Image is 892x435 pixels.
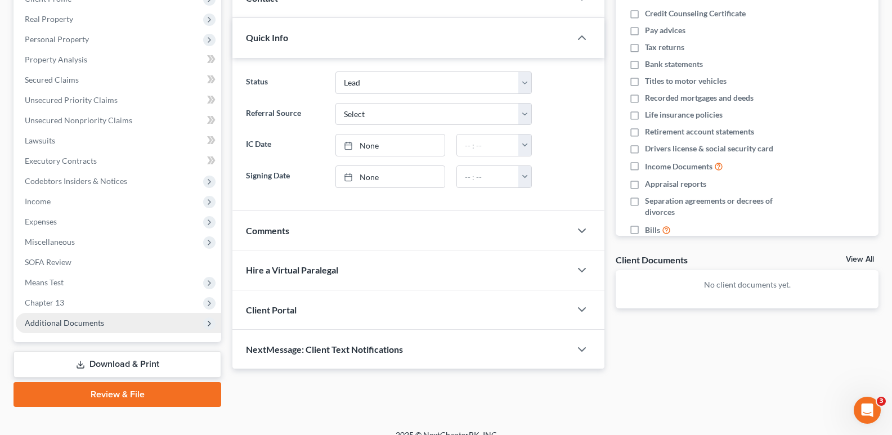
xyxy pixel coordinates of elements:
[246,344,403,355] span: NextMessage: Client Text Notifications
[25,55,87,64] span: Property Analysis
[240,165,329,188] label: Signing Date
[25,217,57,226] span: Expenses
[645,109,723,120] span: Life insurance policies
[240,103,329,125] label: Referral Source
[25,75,79,84] span: Secured Claims
[16,70,221,90] a: Secured Claims
[246,264,338,275] span: Hire a Virtual Paralegal
[25,115,132,125] span: Unsecured Nonpriority Claims
[854,397,881,424] iframe: Intercom live chat
[625,279,869,290] p: No client documents yet.
[25,34,89,44] span: Personal Property
[14,382,221,407] a: Review & File
[616,254,688,266] div: Client Documents
[645,178,706,190] span: Appraisal reports
[16,110,221,131] a: Unsecured Nonpriority Claims
[16,90,221,110] a: Unsecured Priority Claims
[645,195,803,218] span: Separation agreements or decrees of divorces
[457,134,519,156] input: -- : --
[25,196,51,206] span: Income
[25,237,75,246] span: Miscellaneous
[25,277,64,287] span: Means Test
[645,225,660,236] span: Bills
[645,161,712,172] span: Income Documents
[25,136,55,145] span: Lawsuits
[16,252,221,272] a: SOFA Review
[25,176,127,186] span: Codebtors Insiders & Notices
[240,134,329,156] label: IC Date
[645,8,746,19] span: Credit Counseling Certificate
[645,25,685,36] span: Pay advices
[645,42,684,53] span: Tax returns
[240,71,329,94] label: Status
[25,318,104,328] span: Additional Documents
[16,50,221,70] a: Property Analysis
[25,298,64,307] span: Chapter 13
[846,255,874,263] a: View All
[16,131,221,151] a: Lawsuits
[645,75,727,87] span: Titles to motor vehicles
[16,151,221,171] a: Executory Contracts
[336,134,445,156] a: None
[457,166,519,187] input: -- : --
[246,304,297,315] span: Client Portal
[877,397,886,406] span: 3
[645,92,754,104] span: Recorded mortgages and deeds
[645,59,703,70] span: Bank statements
[246,32,288,43] span: Quick Info
[25,14,73,24] span: Real Property
[645,126,754,137] span: Retirement account statements
[336,166,445,187] a: None
[14,351,221,378] a: Download & Print
[25,156,97,165] span: Executory Contracts
[25,95,118,105] span: Unsecured Priority Claims
[25,257,71,267] span: SOFA Review
[645,143,773,154] span: Drivers license & social security card
[246,225,289,236] span: Comments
